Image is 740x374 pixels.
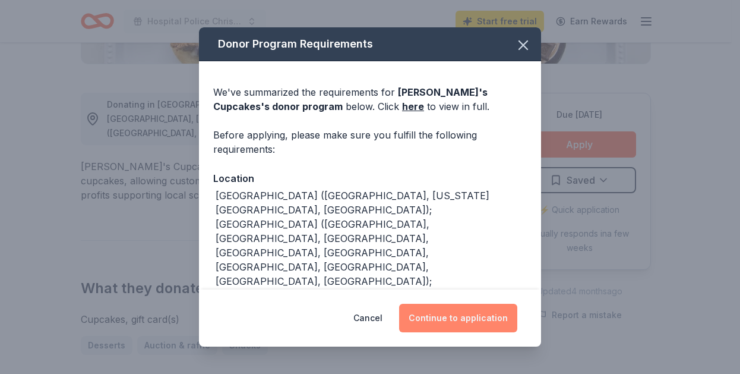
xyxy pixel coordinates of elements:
[213,171,527,186] div: Location
[213,85,527,114] div: We've summarized the requirements for below. Click to view in full.
[402,99,424,114] a: here
[216,188,527,345] div: [GEOGRAPHIC_DATA] ([GEOGRAPHIC_DATA], [US_STATE][GEOGRAPHIC_DATA], [GEOGRAPHIC_DATA]); [GEOGRAPHI...
[399,304,517,332] button: Continue to application
[199,27,541,61] div: Donor Program Requirements
[353,304,382,332] button: Cancel
[213,128,527,156] div: Before applying, please make sure you fulfill the following requirements:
